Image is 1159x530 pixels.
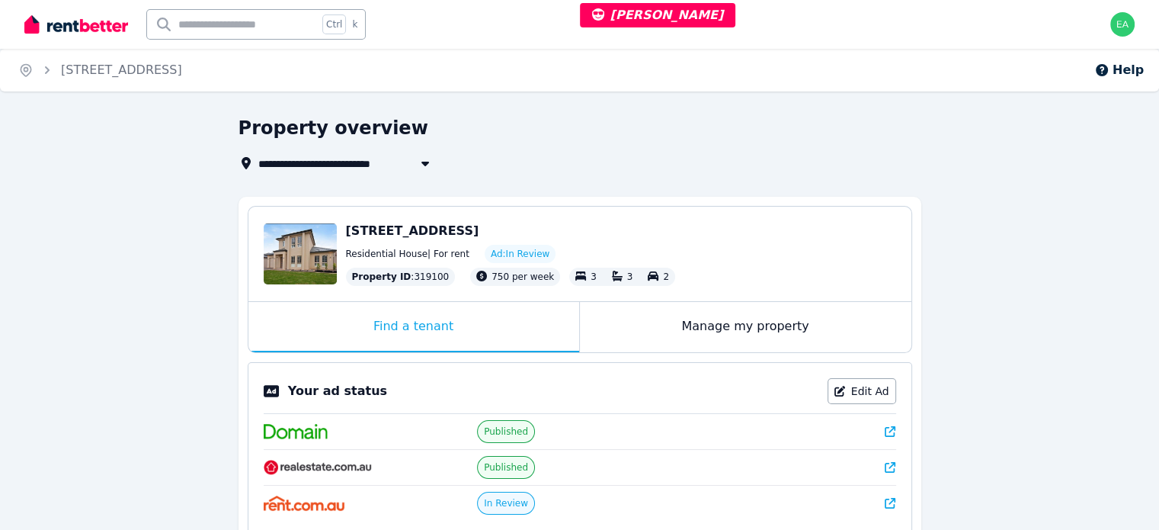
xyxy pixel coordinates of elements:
span: Ad: In Review [491,248,549,260]
img: Domain.com.au [264,424,328,439]
div: Manage my property [580,302,911,352]
a: [STREET_ADDRESS] [61,63,182,77]
span: 3 [627,271,633,282]
span: 2 [663,271,669,282]
img: RealEstate.com.au [264,460,373,475]
span: Property ID [352,271,411,283]
span: In Review [484,497,528,509]
span: [PERSON_NAME] [592,8,724,22]
span: Published [484,426,528,438]
span: [STREET_ADDRESS] [346,223,479,238]
span: Published [484,461,528,474]
span: Residential House | For rent [346,248,469,260]
span: Ctrl [322,14,346,34]
a: Edit Ad [828,378,896,404]
div: Find a tenant [248,302,579,352]
img: Rent.com.au [264,496,345,511]
img: RentBetter [24,13,128,36]
div: : 319100 [346,268,456,286]
span: 750 per week [491,271,554,282]
h1: Property overview [239,116,428,140]
img: earl@rentbetter.com.au [1110,12,1135,37]
span: k [352,18,357,31]
p: Your ad status [288,382,387,400]
button: Help [1094,61,1144,79]
span: 3 [591,271,597,282]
